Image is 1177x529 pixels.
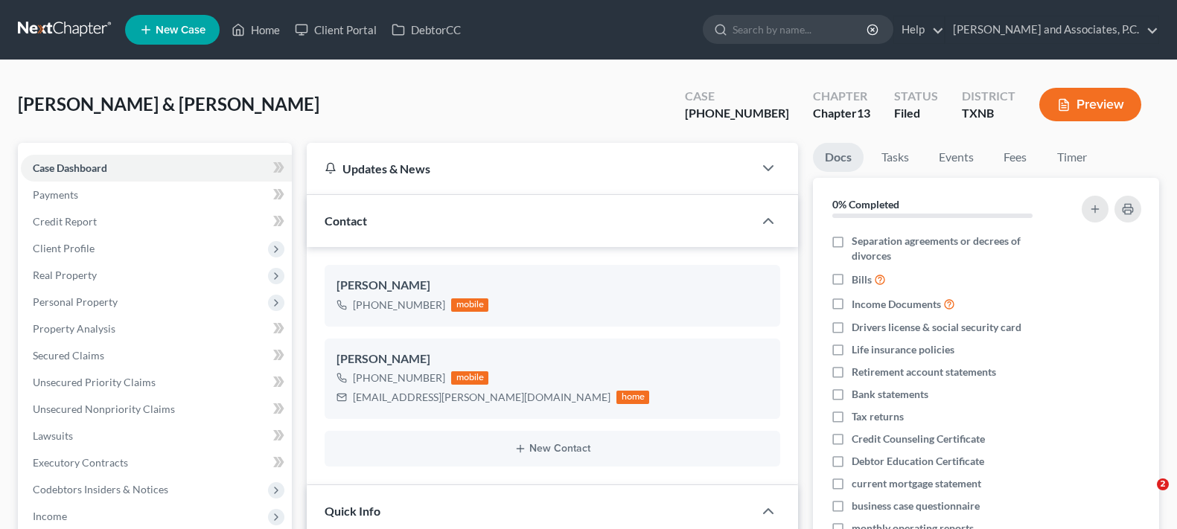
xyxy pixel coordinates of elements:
[852,342,954,357] span: Life insurance policies
[852,365,996,379] span: Retirement account statements
[33,322,115,335] span: Property Analysis
[21,182,292,208] a: Payments
[685,105,789,122] div: [PHONE_NUMBER]
[336,277,768,295] div: [PERSON_NAME]
[33,483,168,496] span: Codebtors Insiders & Notices
[353,298,445,312] div: [PHONE_NUMBER]
[33,161,107,174] span: Case Dashboard
[962,88,1015,105] div: District
[156,25,205,36] span: New Case
[21,342,292,369] a: Secured Claims
[325,214,367,228] span: Contact
[21,396,292,423] a: Unsecured Nonpriority Claims
[33,188,78,201] span: Payments
[870,143,921,172] a: Tasks
[945,16,1158,43] a: [PERSON_NAME] and Associates, P.C.
[33,242,95,254] span: Client Profile
[685,88,789,105] div: Case
[33,456,128,469] span: Executory Contracts
[832,198,899,211] strong: 0% Completed
[927,143,986,172] a: Events
[336,443,768,455] button: New Contact
[33,215,97,228] span: Credit Report
[21,423,292,449] a: Lawsuits
[1039,88,1141,121] button: Preview
[813,88,870,105] div: Chapter
[852,476,981,491] span: current mortgage statement
[336,350,768,368] div: [PERSON_NAME]
[852,272,872,287] span: Bills
[325,504,380,518] span: Quick Info
[616,391,649,404] div: home
[894,105,938,122] div: Filed
[353,371,445,385] div: [PHONE_NUMBER]
[852,234,1060,263] span: Separation agreements or decrees of divorces
[852,409,904,424] span: Tax returns
[33,269,97,281] span: Real Property
[1045,143,1099,172] a: Timer
[33,403,175,415] span: Unsecured Nonpriority Claims
[813,105,870,122] div: Chapter
[33,376,156,388] span: Unsecured Priority Claims
[21,155,292,182] a: Case Dashboard
[33,510,67,522] span: Income
[21,369,292,396] a: Unsecured Priority Claims
[451,371,488,385] div: mobile
[857,106,870,120] span: 13
[18,93,319,115] span: [PERSON_NAME] & [PERSON_NAME]
[21,315,292,342] a: Property Analysis
[852,454,984,469] span: Debtor Education Certificate
[733,16,869,43] input: Search by name...
[384,16,468,43] a: DebtorCC
[852,432,985,446] span: Credit Counseling Certificate
[1157,478,1169,490] span: 2
[353,390,610,405] div: [EMAIL_ADDRESS][PERSON_NAME][DOMAIN_NAME]
[852,320,1021,335] span: Drivers license & social security card
[33,429,73,442] span: Lawsuits
[852,498,980,513] span: business case questionnaire
[224,16,287,43] a: Home
[852,387,928,402] span: Bank statements
[894,16,944,43] a: Help
[21,449,292,476] a: Executory Contracts
[451,298,488,312] div: mobile
[813,143,864,172] a: Docs
[894,88,938,105] div: Status
[21,208,292,235] a: Credit Report
[287,16,384,43] a: Client Portal
[852,297,941,312] span: Income Documents
[992,143,1039,172] a: Fees
[1126,478,1162,514] iframe: Intercom live chat
[33,295,118,308] span: Personal Property
[325,161,735,176] div: Updates & News
[962,105,1015,122] div: TXNB
[33,349,104,362] span: Secured Claims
